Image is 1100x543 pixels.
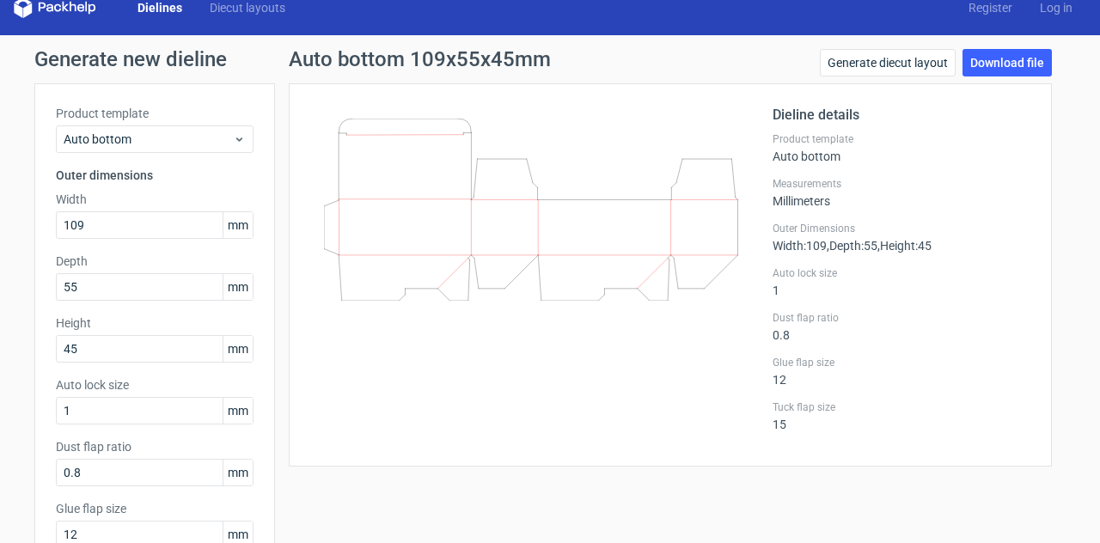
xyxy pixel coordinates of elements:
h3: Outer dimensions [56,167,254,184]
div: Millimeters [773,177,1030,208]
label: Product template [56,105,254,122]
div: 1 [773,266,1030,297]
span: Width : 109 [773,239,827,253]
label: Auto lock size [773,266,1030,280]
label: Dust flap ratio [773,311,1030,325]
label: Glue flap size [773,356,1030,369]
label: Glue flap size [56,500,254,517]
label: Dust flap ratio [56,438,254,455]
span: mm [223,336,253,362]
h2: Dieline details [773,105,1030,125]
label: Height [56,314,254,332]
span: mm [223,274,253,300]
div: 0.8 [773,311,1030,342]
label: Auto lock size [56,376,254,394]
span: Auto bottom [64,131,233,148]
span: , Depth : 55 [827,239,877,253]
span: mm [223,460,253,485]
label: Outer Dimensions [773,222,1030,235]
div: 15 [773,400,1030,431]
span: mm [223,212,253,238]
label: Depth [56,253,254,270]
label: Tuck flap size [773,400,1030,414]
a: Generate diecut layout [820,49,956,76]
label: Width [56,191,254,208]
div: 12 [773,356,1030,387]
label: Product template [773,132,1030,146]
span: , Height : 45 [877,239,932,253]
a: Download file [962,49,1052,76]
h1: Generate new dieline [34,49,1066,70]
span: mm [223,398,253,424]
h1: Auto bottom 109x55x45mm [289,49,551,70]
label: Measurements [773,177,1030,191]
div: Auto bottom [773,132,1030,163]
